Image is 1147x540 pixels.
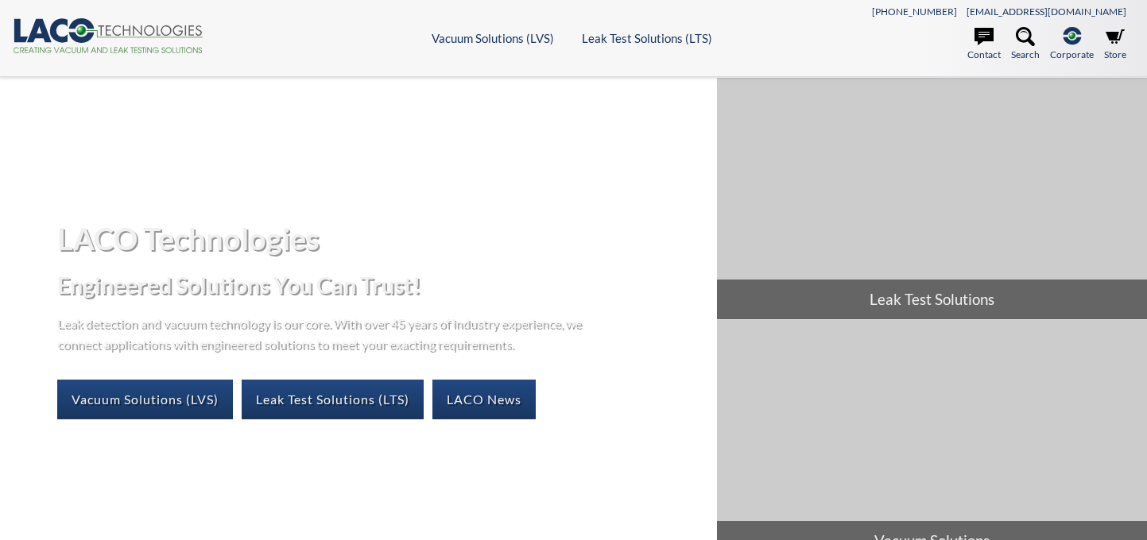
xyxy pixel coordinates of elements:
a: Vacuum Solutions (LVS) [432,31,554,45]
a: Contact [967,27,1001,62]
a: Leak Test Solutions (LTS) [582,31,712,45]
a: Leak Test Solutions (LTS) [242,380,424,419]
p: Leak detection and vacuum technology is our core. With over 45 years of industry experience, we c... [57,313,590,353]
a: Vacuum Solutions (LVS) [57,380,233,419]
h2: Engineered Solutions You Can Trust! [57,271,704,300]
span: Corporate [1050,47,1094,62]
a: [PHONE_NUMBER] [872,6,957,17]
a: Store [1104,27,1126,62]
a: Search [1011,27,1040,62]
a: Leak Test Solutions [717,78,1147,319]
h1: LACO Technologies [57,219,704,258]
a: LACO News [432,380,536,419]
span: Leak Test Solutions [717,280,1147,319]
a: [EMAIL_ADDRESS][DOMAIN_NAME] [967,6,1126,17]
